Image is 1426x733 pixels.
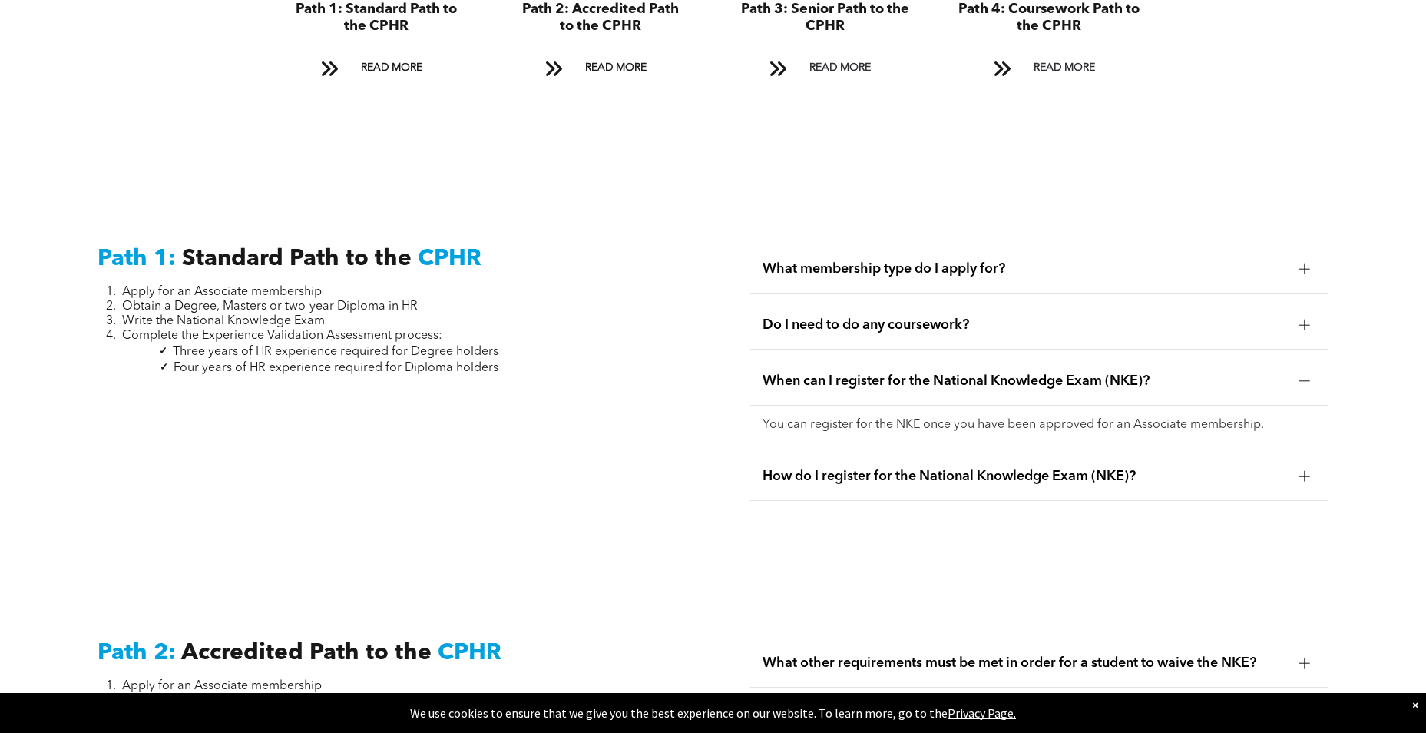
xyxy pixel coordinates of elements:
span: Write the National Knowledge Exam [122,315,325,327]
span: Apply for an Associate membership [122,680,322,692]
a: READ MORE [310,54,442,82]
span: Complete the Experience Validation Assessment process: [122,330,442,342]
span: Apply for an Associate membership [122,286,322,298]
div: Dismiss notification [1412,697,1418,712]
a: READ MORE [534,54,667,82]
span: READ MORE [804,54,876,82]
span: Accredited Path to the [181,642,432,665]
span: What other requirements must be met in order for a student to waive the NKE? [763,655,1286,672]
span: Path 1: Standard Path to the CPHR [296,2,457,33]
span: READ MORE [1028,54,1100,82]
a: READ MORE [759,54,891,82]
span: Four years of HR experience required for Diploma holders [174,362,498,374]
span: READ MORE [580,54,652,82]
span: Do I need to do any coursework? [763,317,1286,333]
span: Obtain a Degree, Masters or two-year Diploma in HR [122,300,418,313]
span: Path 2: [98,642,176,665]
span: Path 1: [98,247,176,270]
span: How do I register for the National Knowledge Exam (NKE)? [763,468,1286,485]
span: When can I register for the National Knowledge Exam (NKE)? [763,373,1286,390]
a: READ MORE [983,54,1115,82]
a: Privacy Page. [948,705,1016,721]
p: You can register for the NKE once you have been approved for an Associate membership. [763,418,1315,433]
span: Standard Path to the [182,247,412,270]
span: What membership type do I apply for? [763,260,1286,277]
span: CPHR [418,247,481,270]
span: CPHR [438,642,501,665]
span: Path 3: Senior Path to the CPHR [741,2,909,33]
span: READ MORE [356,54,428,82]
span: Three years of HR experience required for Degree holders [173,346,498,358]
span: Path 2: Accredited Path to the CPHR [522,2,679,33]
span: Path 4: Coursework Path to the CPHR [958,2,1140,33]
